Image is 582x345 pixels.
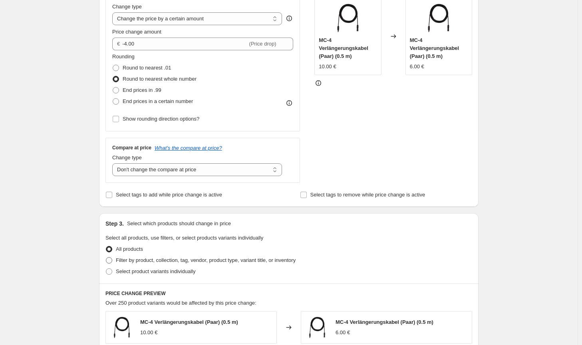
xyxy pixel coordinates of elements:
[319,63,336,71] div: 10.00 €
[123,98,193,104] span: End prices in a certain number
[112,145,151,151] h3: Compare at price
[123,76,197,82] span: Round to nearest whole number
[140,319,238,325] span: MC-4 Verlängerungskabel (Paar) (0.5 m)
[285,14,293,22] div: help
[116,268,195,274] span: Select product variants individually
[117,41,120,47] span: €
[112,29,161,35] span: Price change amount
[310,192,425,198] span: Select tags to remove while price change is active
[116,192,222,198] span: Select tags to add while price change is active
[123,65,171,71] span: Round to nearest .01
[127,220,231,228] p: Select which products should change in price
[123,116,199,122] span: Show rounding direction options?
[112,4,142,10] span: Change type
[410,37,459,59] span: MC-4 Verlängerungskabel (Paar) (0.5 m)
[123,87,161,93] span: End prices in .99
[116,257,296,263] span: Filter by product, collection, tag, vendor, product type, variant title, or inventory
[155,145,222,151] button: What's the compare at price?
[332,2,364,34] img: kabel.3_1_80x.webp
[116,246,143,252] span: All products
[110,315,134,339] img: kabel.3_1_80x.webp
[105,290,472,297] h6: PRICE CHANGE PREVIEW
[140,329,157,337] div: 10.00 €
[336,319,433,325] span: MC-4 Verlängerungskabel (Paar) (0.5 m)
[410,63,424,71] div: 6.00 €
[105,220,124,228] h2: Step 3.
[319,37,368,59] span: MC-4 Verlängerungskabel (Paar) (0.5 m)
[249,41,276,47] span: (Price drop)
[105,300,256,306] span: Over 250 product variants would be affected by this price change:
[105,235,263,241] span: Select all products, use filters, or select products variants individually
[336,329,350,337] div: 6.00 €
[122,38,247,50] input: -10.00
[305,315,329,339] img: kabel.3_1_80x.webp
[423,2,455,34] img: kabel.3_1_80x.webp
[112,155,142,161] span: Change type
[112,54,135,59] span: Rounding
